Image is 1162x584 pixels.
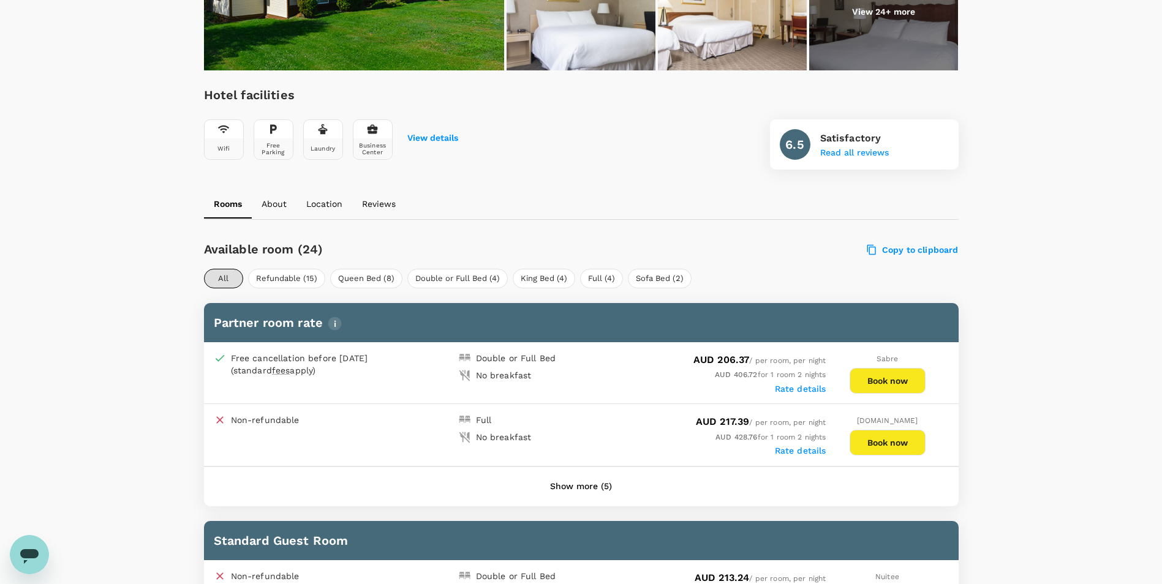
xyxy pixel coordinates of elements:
[775,446,826,455] label: Rate details
[693,356,826,365] span: / per room, per night
[850,368,926,394] button: Book now
[785,135,804,154] h6: 6.5
[476,352,556,364] div: Double or Full Bed
[533,472,629,501] button: Show more (5)
[204,239,642,259] h6: Available room (24)
[311,145,335,152] div: Laundry
[248,269,325,288] button: Refundable (15)
[875,572,899,581] span: Nuitee
[231,414,300,426] p: Non-refundable
[10,535,49,574] iframe: Button to launch messaging window
[257,142,290,155] div: Free Parking
[407,133,458,143] button: View details
[459,414,471,426] img: double-bed-icon
[857,416,918,425] span: [DOMAIN_NAME]
[231,570,300,582] p: Non-refundable
[693,354,750,365] span: AUD 206.37
[715,433,758,441] span: AUD 428.76
[476,431,532,443] div: No breakfast
[580,269,623,288] button: Full (4)
[513,269,575,288] button: King Bed (4)
[820,131,889,146] p: Satisfactory
[362,198,396,210] p: Reviews
[214,198,242,210] p: Rooms
[715,433,826,441] span: for 1 room 2 nights
[715,370,758,379] span: AUD 406.72
[214,531,949,550] h6: Standard Guest Room
[476,570,556,582] div: Double or Full Bed
[214,313,949,332] h6: Partner room rate
[407,269,508,288] button: Double or Full Bed (4)
[852,6,915,18] p: View 24+ more
[356,142,390,155] div: Business Center
[476,369,532,381] div: No breakfast
[262,198,287,210] p: About
[231,352,396,376] div: Free cancellation before [DATE] (standard apply)
[217,145,230,152] div: Wifi
[715,370,826,379] span: for 1 room 2 nights
[204,85,458,105] h6: Hotel facilities
[306,198,342,210] p: Location
[695,574,826,583] span: / per room, per night
[628,269,692,288] button: Sofa Bed (2)
[850,430,926,455] button: Book now
[459,570,471,582] img: double-bed-icon
[459,352,471,364] img: double-bed-icon
[696,418,826,427] span: / per room, per night
[272,365,290,375] span: fees
[330,269,402,288] button: Queen Bed (8)
[695,572,750,583] span: AUD 213.24
[775,384,826,394] label: Rate details
[820,148,889,158] button: Read all reviews
[476,414,492,426] div: Full
[867,244,959,255] label: Copy to clipboard
[328,316,342,331] img: info-tooltip-icon
[877,354,899,363] span: Sabre
[204,269,243,288] button: All
[696,416,750,427] span: AUD 217.39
